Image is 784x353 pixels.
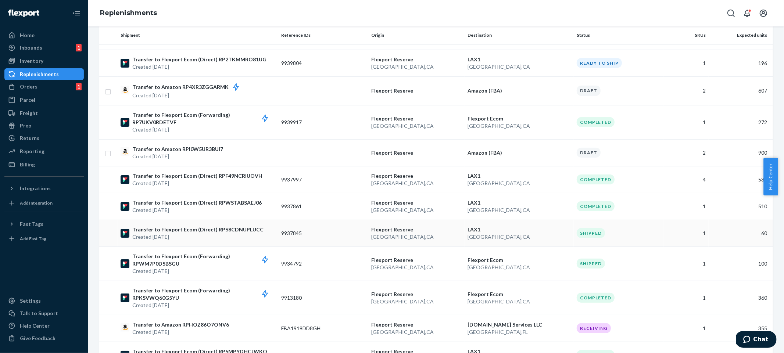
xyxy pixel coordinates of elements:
p: Flexport Reserve [371,87,462,94]
p: [GEOGRAPHIC_DATA] , CA [468,298,571,305]
div: Shipped [577,228,605,238]
td: 196 [709,50,773,76]
p: LAX1 [468,56,571,63]
th: Origin [368,26,465,44]
th: Reference IDs [278,26,368,44]
button: Fast Tags [4,218,84,230]
div: Replenishments [20,71,59,78]
p: Transfer to Amazon RP4XR3ZGGARMK [132,83,246,92]
td: 272 [709,105,773,139]
td: 100 [709,246,773,281]
th: Destination [465,26,574,44]
p: Flexport Reserve [371,291,462,298]
p: LAX1 [468,172,571,180]
td: 360 [709,281,773,315]
p: Amazon (FBA) [468,87,571,94]
p: Amazon (FBA) [468,149,571,156]
p: Created [DATE] [132,153,223,160]
div: Completed [577,293,615,303]
td: 9939804 [278,50,368,76]
div: Returns [20,134,39,142]
p: Transfer to Flexport Ecom (Direct) RP2TKMMRO81UG [132,56,266,63]
div: Home [20,32,35,39]
p: [GEOGRAPHIC_DATA] , CA [468,180,571,187]
td: 1 [664,105,709,139]
td: 530 [709,166,773,193]
p: Flexport Ecom [468,115,571,122]
div: Ready to ship [577,58,622,68]
td: 9939917 [278,105,368,139]
p: [GEOGRAPHIC_DATA] , CA [371,328,462,336]
p: [GEOGRAPHIC_DATA] , CA [371,298,462,305]
button: Open Search Box [724,6,738,21]
th: Expected units [709,26,773,44]
a: Returns [4,132,84,144]
div: Orders [20,83,37,90]
button: Help Center [763,158,778,195]
div: Completed [577,117,615,127]
button: Open notifications [740,6,755,21]
button: Integrations [4,183,84,194]
div: Draft [577,86,601,96]
p: Created [DATE] [132,180,262,187]
div: Completed [577,174,615,184]
div: Completed [577,201,615,211]
div: Add Integration [20,200,53,206]
p: [GEOGRAPHIC_DATA] , CA [468,122,571,130]
p: [GEOGRAPHIC_DATA] , CA [468,264,571,271]
a: Orders1 [4,81,84,93]
p: Flexport Reserve [371,172,462,180]
p: Transfer to Flexport Ecom (Forwarding) RPWM7P0DSBSGU [132,253,275,267]
td: 1 [664,246,709,281]
a: Home [4,29,84,41]
p: [GEOGRAPHIC_DATA] , CA [371,63,462,71]
div: Help Center [20,322,50,329]
a: Add Fast Tag [4,233,84,245]
td: 4 [664,166,709,193]
a: Prep [4,120,84,132]
td: 355 [709,315,773,342]
td: FBA1919DD8GH [278,315,368,342]
p: LAX1 [468,226,571,233]
td: 2 [664,76,709,105]
td: 9937845 [278,220,368,246]
p: Flexport Ecom [468,291,571,298]
div: Inbounds [20,44,42,51]
td: 1 [664,50,709,76]
p: Created [DATE] [132,302,275,309]
p: Created [DATE] [132,328,229,336]
td: 607 [709,76,773,105]
div: Draft [577,148,601,158]
button: Close Navigation [69,6,84,21]
a: Inbounds1 [4,42,84,54]
button: Talk to Support [4,307,84,319]
a: Settings [4,295,84,307]
p: Flexport Reserve [371,149,462,156]
p: Transfer to Amazon RPHOZ86O7ONV6 [132,321,229,328]
td: 1 [664,281,709,315]
iframe: Opens a widget where you can chat to one of our agents [736,331,777,349]
div: Settings [20,297,41,305]
a: Add Integration [4,197,84,209]
a: Help Center [4,320,84,332]
p: Flexport Reserve [371,199,462,206]
div: Prep [20,122,31,129]
th: Status [574,26,664,44]
p: [DOMAIN_NAME] Services LLC [468,321,571,328]
td: 2 [664,139,709,166]
div: Shipped [577,259,605,269]
a: Billing [4,159,84,170]
p: Flexport Reserve [371,256,462,264]
p: Transfer to Flexport Ecom (Direct) RPF49NCRIUOVH [132,172,262,180]
p: Created [DATE] [132,267,275,275]
div: Freight [20,109,38,117]
p: Transfer to Flexport Ecom (Direct) RPWSTABSAEJ06 [132,199,262,206]
p: Transfer to Flexport Ecom (Forwarding) RP7UKV0RDETVF [132,111,275,126]
p: Transfer to Flexport Ecom (Direct) RPS8CDNUPLUCC [132,226,264,233]
p: [GEOGRAPHIC_DATA] , CA [371,180,462,187]
td: 1 [664,193,709,220]
div: Receiving [577,323,611,333]
p: [GEOGRAPHIC_DATA] , CA [371,206,462,214]
td: 60 [709,220,773,246]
